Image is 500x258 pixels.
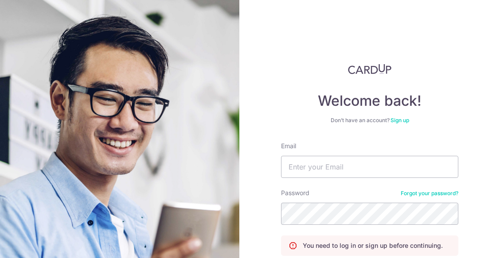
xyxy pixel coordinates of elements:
label: Email [281,142,296,150]
img: CardUp Logo [348,64,391,74]
div: Don’t have an account? [281,117,458,124]
a: Sign up [391,117,409,123]
label: Password [281,189,309,197]
p: You need to log in or sign up before continuing. [303,241,443,250]
h4: Welcome back! [281,92,458,110]
input: Enter your Email [281,156,458,178]
a: Forgot your password? [401,190,458,197]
